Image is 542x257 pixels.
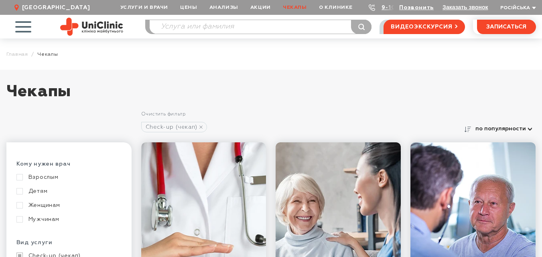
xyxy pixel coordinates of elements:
[16,160,122,174] div: Кому нужен врач
[399,5,434,10] a: Позвонить
[391,20,452,34] span: видеоэкскурсия
[500,6,530,10] span: Російська
[6,51,28,57] a: Главная
[443,4,488,10] button: Заказать звонок
[384,20,465,34] a: видеоэкскурсия
[150,20,371,34] input: Услуга или фамилия
[16,188,120,195] a: Детям
[6,82,536,110] h1: Чекапы
[16,216,120,223] a: Мужчинам
[486,24,526,30] span: записаться
[16,202,120,209] a: Женщинам
[473,123,536,134] button: по популярности
[477,20,536,34] button: записаться
[60,18,123,36] img: Site
[16,239,122,252] div: Вид услуги
[141,122,207,132] a: Check-up (чекап)
[382,5,399,10] a: 9-103
[16,174,120,181] a: Взрослым
[22,4,90,11] span: [GEOGRAPHIC_DATA]
[141,112,186,117] a: Очистить фильтр
[37,51,58,57] span: Чекапы
[498,5,536,11] button: Російська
